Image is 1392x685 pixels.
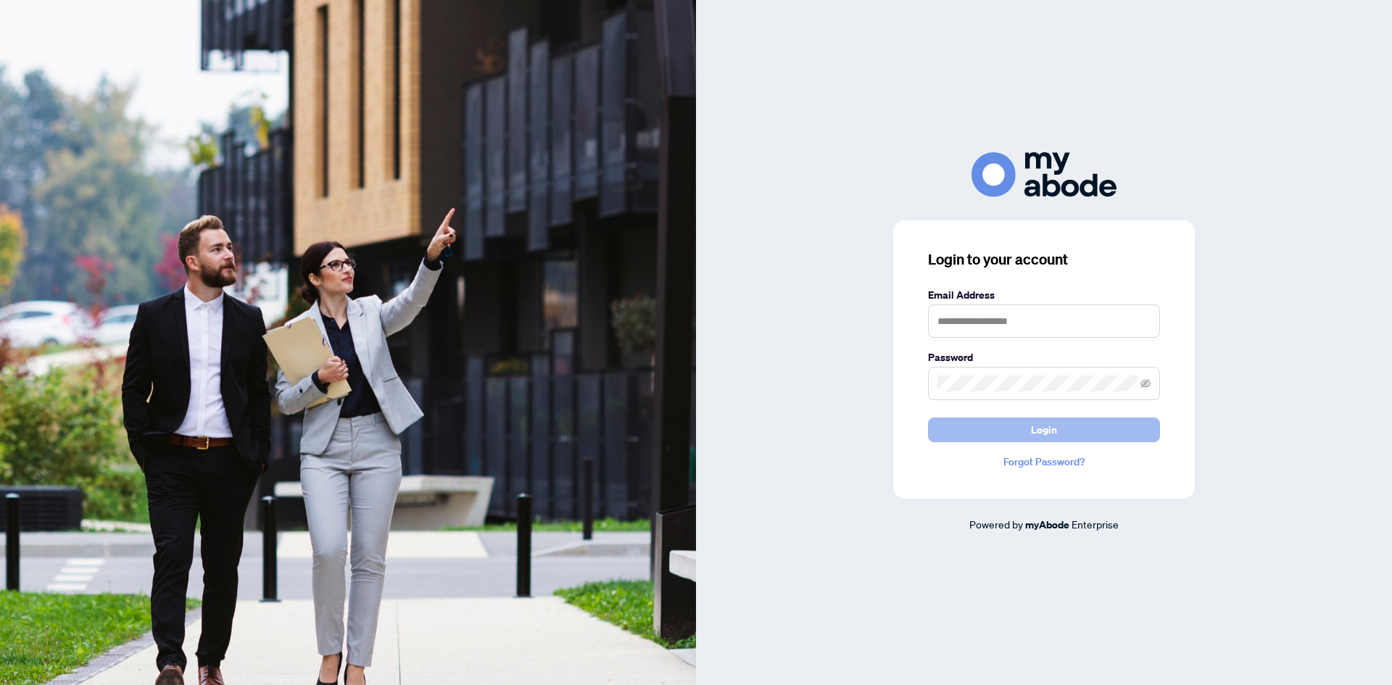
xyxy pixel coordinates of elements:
[969,518,1023,531] span: Powered by
[928,287,1160,303] label: Email Address
[1025,517,1069,533] a: myAbode
[928,349,1160,365] label: Password
[971,152,1116,196] img: ma-logo
[928,418,1160,442] button: Login
[1140,378,1151,389] span: eye-invisible
[928,454,1160,470] a: Forgot Password?
[1031,418,1057,441] span: Login
[928,249,1160,270] h3: Login to your account
[1072,518,1119,531] span: Enterprise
